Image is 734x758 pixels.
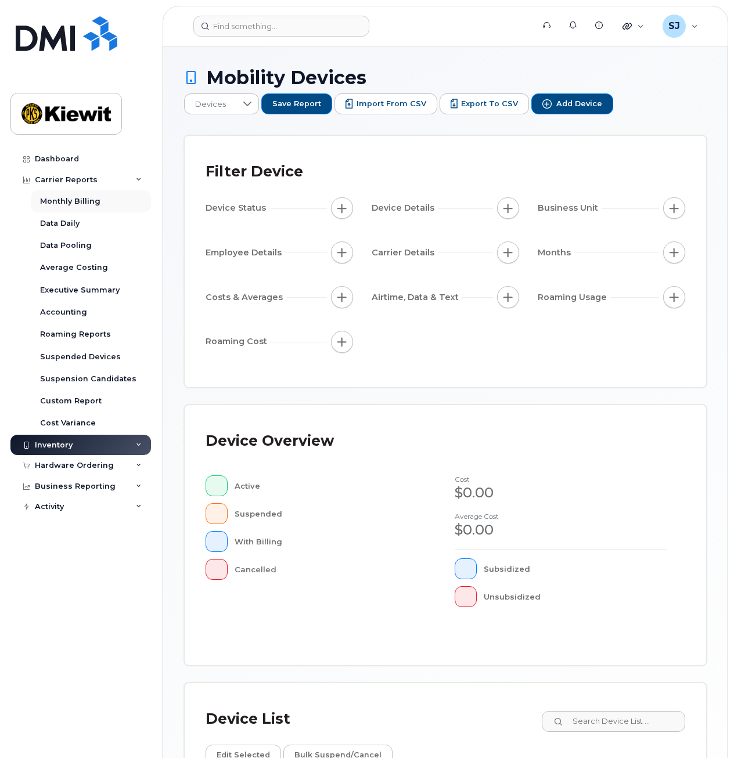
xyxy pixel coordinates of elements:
span: Employee Details [206,247,285,259]
span: Months [538,247,574,259]
h4: Average cost [455,512,667,520]
span: Roaming Cost [206,335,271,348]
span: Save Report [272,99,321,109]
button: Add Device [531,93,613,114]
span: Business Unit [538,202,602,214]
iframe: Messenger Launcher [683,708,725,749]
div: Suspended [235,503,418,524]
span: Devices [185,94,236,115]
div: Device List [206,704,290,734]
div: With Billing [235,531,418,552]
span: Carrier Details [372,247,438,259]
div: Cancelled [235,559,418,580]
span: Device Details [372,202,438,214]
div: Filter Device [206,157,303,187]
button: Export to CSV [440,93,530,114]
span: Airtime, Data & Text [372,291,462,304]
div: Unsubsidized [484,586,667,607]
div: Active [235,475,418,496]
input: Search Device List ... [542,711,685,732]
span: Roaming Usage [538,291,610,304]
div: $0.00 [455,520,667,540]
span: Import from CSV [357,99,426,109]
div: $0.00 [455,483,667,503]
h4: cost [455,475,667,483]
div: Subsidized [484,558,667,579]
span: Export to CSV [461,99,518,109]
button: Save Report [261,93,332,114]
span: Costs & Averages [206,291,286,304]
span: Device Status [206,202,269,214]
div: Device Overview [206,426,334,456]
span: Mobility Devices [206,67,366,88]
button: Import from CSV [334,93,437,114]
span: Add Device [556,99,602,109]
